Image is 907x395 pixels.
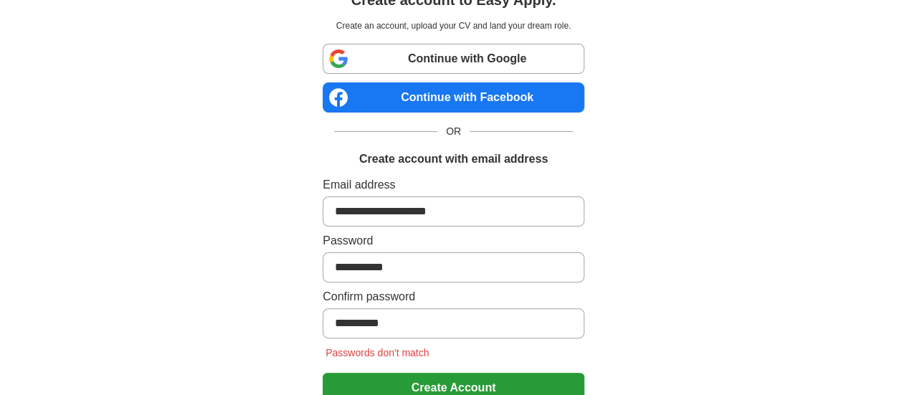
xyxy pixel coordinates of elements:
span: OR [437,124,470,139]
span: Passwords don't match [323,347,432,358]
label: Email address [323,176,584,194]
a: Continue with Google [323,44,584,74]
a: Continue with Facebook [323,82,584,113]
label: Password [323,232,584,249]
label: Confirm password [323,288,584,305]
p: Create an account, upload your CV and land your dream role. [326,19,581,32]
h1: Create account with email address [359,151,548,168]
